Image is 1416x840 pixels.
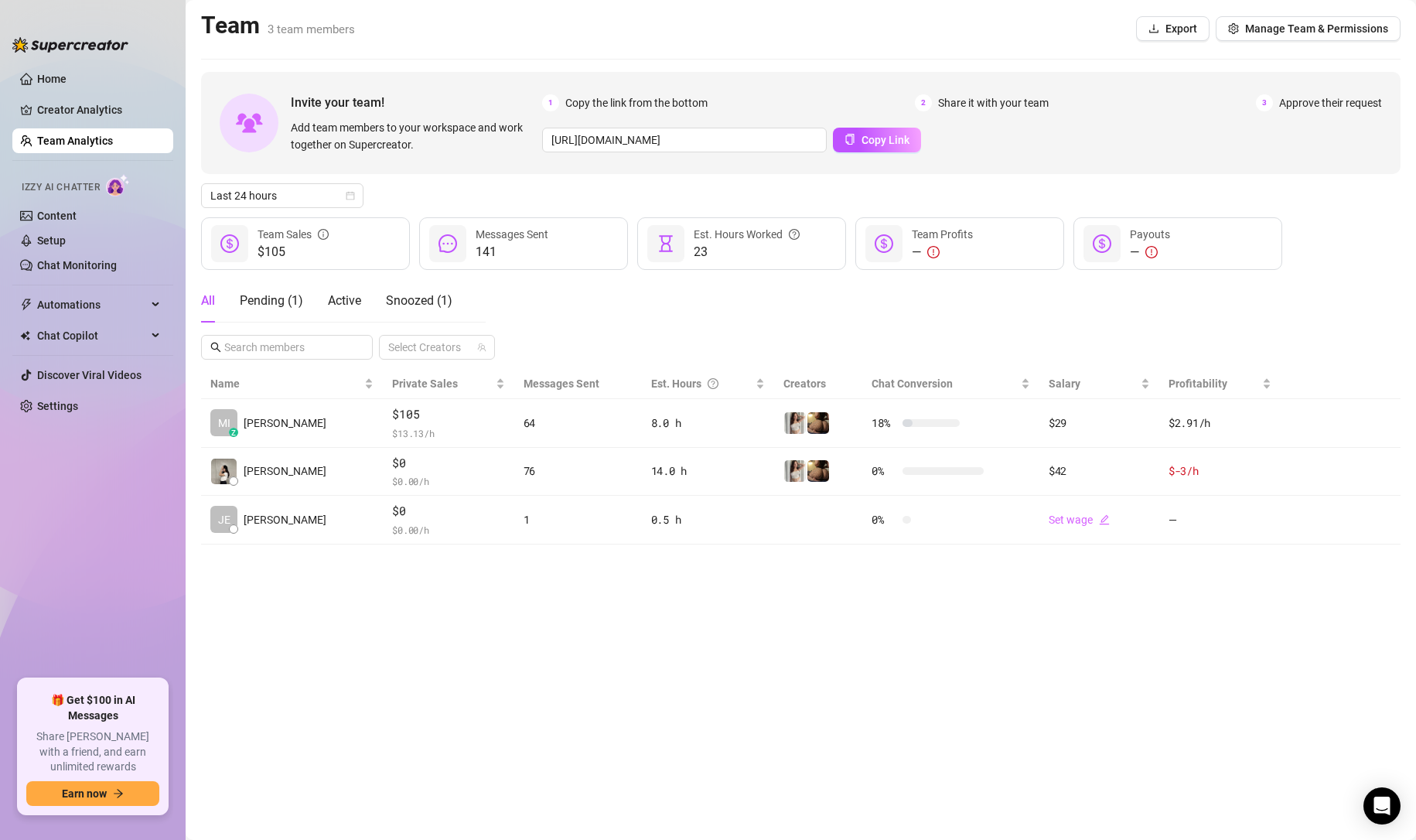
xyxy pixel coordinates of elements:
[37,73,67,85] a: Home
[1159,496,1281,545] td: —
[1228,23,1239,34] span: setting
[915,94,932,111] span: 2
[318,226,329,243] span: info-circle
[201,11,355,40] h2: Team
[1245,22,1388,35] span: Manage Team & Permissions
[1130,228,1170,241] span: Payouts
[1169,463,1271,480] div: $-3 /h
[224,339,351,356] input: Search members
[912,228,973,241] span: Team Profits
[291,93,542,112] span: Invite your team!
[1165,22,1197,35] span: Export
[210,184,354,207] span: Last 24 hours
[651,511,766,528] div: 0.5 h
[106,174,130,196] img: AI Chatter
[12,37,128,53] img: logo-BBDzfeDw.svg
[26,781,159,806] button: Earn nowarrow-right
[1049,514,1110,526] a: Set wageedit
[20,330,30,341] img: Chat Copilot
[651,463,766,480] div: 14.0 h
[26,693,159,723] span: 🎁 Get $100 in AI Messages
[220,234,239,253] span: dollar-circle
[1136,16,1210,41] button: Export
[872,463,896,480] span: 0 %
[20,299,32,311] span: thunderbolt
[1148,23,1159,34] span: download
[244,463,326,480] span: [PERSON_NAME]
[476,243,548,261] span: 141
[565,94,708,111] span: Copy the link from the bottom
[524,463,633,480] div: 76
[346,191,355,200] span: calendar
[789,226,800,243] span: question-circle
[875,234,893,253] span: dollar-circle
[708,375,718,392] span: question-circle
[392,425,504,441] span: $ 13.13 /h
[651,415,766,432] div: 8.0 h
[1099,514,1110,525] span: edit
[784,412,806,434] img: Nina
[37,210,77,222] a: Content
[392,522,504,538] span: $ 0.00 /h
[1169,377,1227,390] span: Profitability
[37,135,113,147] a: Team Analytics
[37,369,142,381] a: Discover Viral Videos
[438,234,457,253] span: message
[694,226,800,243] div: Est. Hours Worked
[37,97,161,122] a: Creator Analytics
[524,415,633,432] div: 64
[392,454,504,473] span: $0
[244,511,326,528] span: [PERSON_NAME]
[291,119,536,153] span: Add team members to your workspace and work together on Supercreator.
[201,369,383,399] th: Name
[210,342,221,353] span: search
[22,180,100,195] span: Izzy AI Chatter
[26,729,159,775] span: Share [PERSON_NAME] with a friend, and earn unlimited rewards
[807,460,829,482] img: Peachy
[927,246,940,258] span: exclamation-circle
[268,22,355,36] span: 3 team members
[328,293,361,308] span: Active
[229,428,238,437] div: z
[477,343,486,352] span: team
[392,405,504,424] span: $105
[1049,415,1150,432] div: $29
[1363,787,1401,825] div: Open Intercom Messenger
[1130,243,1170,261] div: —
[392,473,504,489] span: $ 0.00 /h
[37,234,66,247] a: Setup
[386,293,452,308] span: Snoozed ( 1 )
[774,369,862,399] th: Creators
[938,94,1049,111] span: Share it with your team
[651,375,753,392] div: Est. Hours
[833,128,921,152] button: Copy Link
[1093,234,1111,253] span: dollar-circle
[1279,94,1382,111] span: Approve their request
[1216,16,1401,41] button: Manage Team & Permissions
[524,377,599,390] span: Messages Sent
[694,243,800,261] span: 23
[37,292,147,317] span: Automations
[542,94,559,111] span: 1
[392,502,504,521] span: $0
[201,292,215,310] div: All
[392,377,458,390] span: Private Sales
[37,259,117,271] a: Chat Monitoring
[912,243,973,261] div: —
[218,511,230,528] span: JE
[1049,377,1080,390] span: Salary
[258,226,329,243] div: Team Sales
[476,228,548,241] span: Messages Sent
[1049,463,1150,480] div: $42
[844,134,855,145] span: copy
[240,292,303,310] div: Pending ( 1 )
[872,415,896,432] span: 18 %
[872,511,896,528] span: 0 %
[1145,246,1158,258] span: exclamation-circle
[657,234,675,253] span: hourglass
[218,415,230,432] span: MI
[113,788,124,799] span: arrow-right
[37,400,78,412] a: Settings
[524,511,633,528] div: 1
[258,243,329,261] span: $105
